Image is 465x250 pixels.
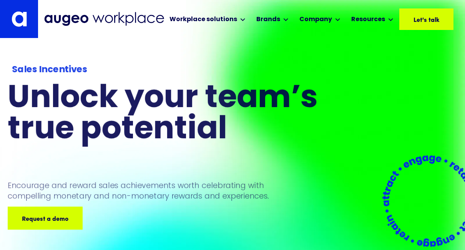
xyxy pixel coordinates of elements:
img: Augeo's "a" monogram decorative logo in white. [12,11,27,27]
div: Brands [256,15,280,24]
p: Encourage and reward sales achievements worth celebrating with compelling monetary and non-moneta... [8,180,272,202]
h1: Unlock your team’s true potential [8,84,340,146]
div: Sales Incentives [12,63,335,76]
div: Workplace solutions [169,15,237,24]
img: Augeo Workplace business unit full logo in mignight blue. [44,12,164,26]
a: Request a demo [8,207,83,230]
div: Resources [351,15,385,24]
div: Company [299,15,332,24]
a: Let's talk [399,8,453,30]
